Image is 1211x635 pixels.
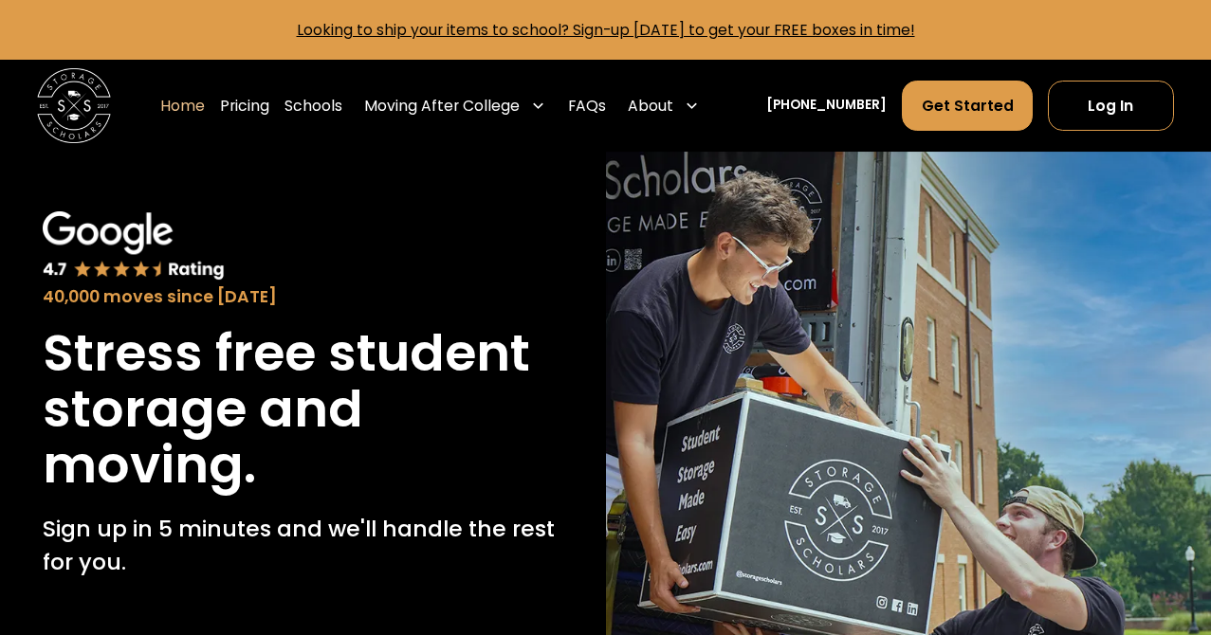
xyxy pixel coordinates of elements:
[297,20,915,40] a: Looking to ship your items to school? Sign-up [DATE] to get your FREE boxes in time!
[160,80,205,132] a: Home
[621,80,707,132] div: About
[902,81,1033,131] a: Get Started
[766,96,887,116] a: [PHONE_NUMBER]
[37,68,111,142] img: Storage Scholars main logo
[1048,81,1174,131] a: Log In
[357,80,553,132] div: Moving After College
[364,95,520,117] div: Moving After College
[220,80,269,132] a: Pricing
[284,80,342,132] a: Schools
[568,80,606,132] a: FAQs
[43,325,562,494] h1: Stress free student storage and moving.
[628,95,673,117] div: About
[43,211,225,281] img: Google 4.7 star rating
[43,284,562,309] div: 40,000 moves since [DATE]
[43,512,562,578] p: Sign up in 5 minutes and we'll handle the rest for you.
